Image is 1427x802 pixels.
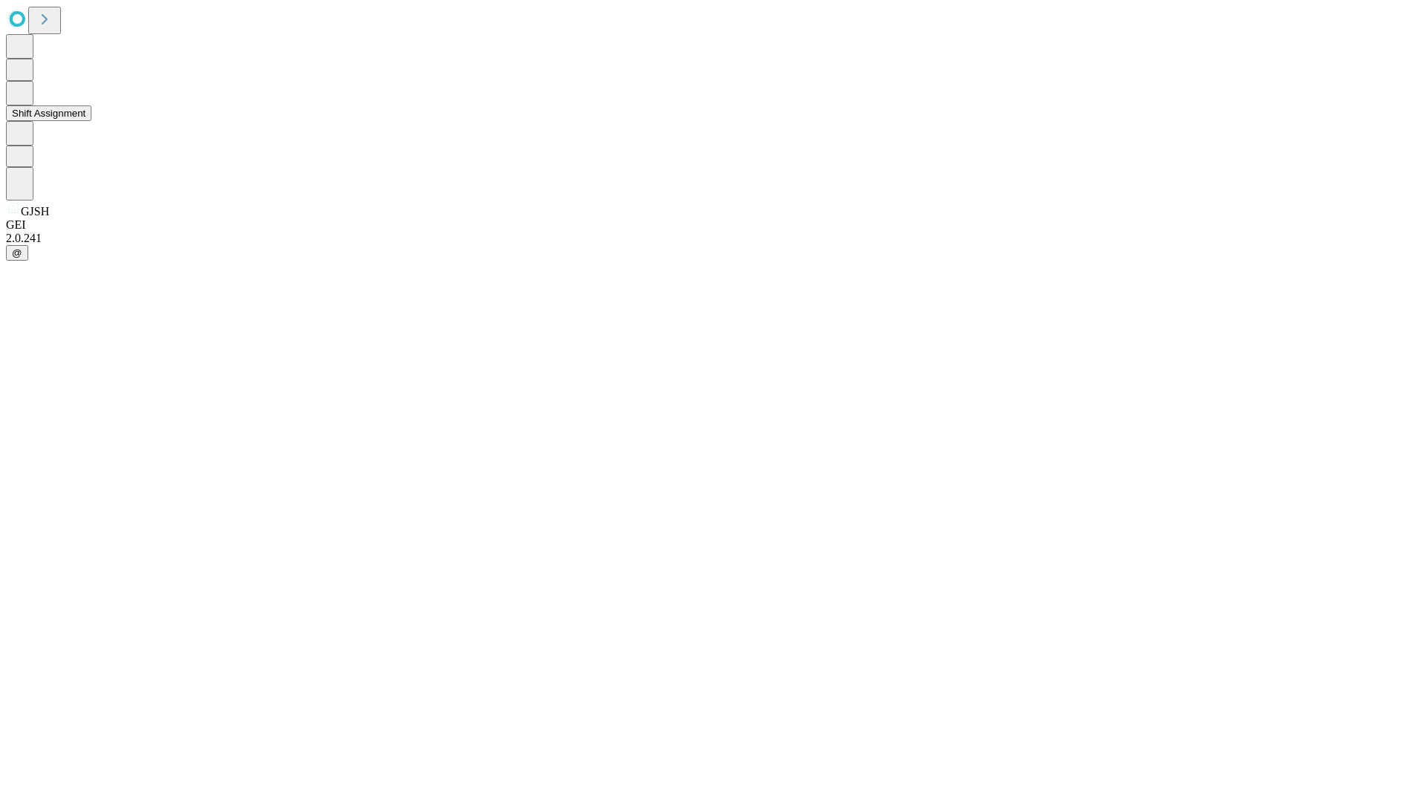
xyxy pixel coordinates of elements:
span: @ [12,247,22,258]
div: GEI [6,218,1421,232]
button: @ [6,245,28,261]
button: Shift Assignment [6,105,91,121]
div: 2.0.241 [6,232,1421,245]
span: GJSH [21,205,49,218]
